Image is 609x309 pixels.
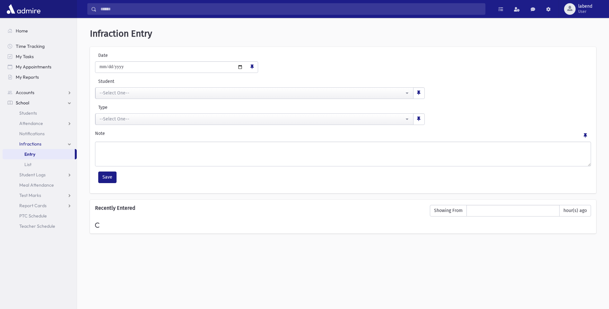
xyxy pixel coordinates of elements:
img: AdmirePro [5,3,42,15]
span: My Tasks [16,54,34,59]
a: Meal Attendance [3,180,77,190]
a: My Reports [3,72,77,82]
button: Save [98,172,117,183]
a: School [3,98,77,108]
input: Search [97,3,485,15]
span: hour(s) ago [559,205,591,216]
a: My Tasks [3,51,77,62]
span: labend [578,4,592,9]
span: Students [19,110,37,116]
span: Infraction Entry [90,28,152,39]
a: Accounts [3,87,77,98]
button: --Select One-- [95,87,413,99]
span: User [578,9,592,14]
a: PTC Schedule [3,211,77,221]
span: Time Tracking [16,43,45,49]
span: Notifications [19,131,45,137]
span: PTC Schedule [19,213,47,219]
span: Report Cards [19,203,47,208]
label: Type [95,104,260,111]
span: School [16,100,29,106]
span: Infractions [19,141,41,147]
a: Home [3,26,77,36]
span: My Appointments [16,64,51,70]
div: --Select One-- [100,116,404,122]
span: Test Marks [19,192,41,198]
span: Student Logs [19,172,46,178]
span: Entry [24,151,35,157]
span: Home [16,28,28,34]
span: Meal Attendance [19,182,54,188]
span: Accounts [16,90,34,95]
span: List [24,162,31,167]
a: Attendance [3,118,77,128]
a: Time Tracking [3,41,77,51]
button: --Select One-- [95,113,413,125]
a: Teacher Schedule [3,221,77,231]
a: Test Marks [3,190,77,200]
span: My Reports [16,74,39,80]
label: Student [95,78,315,85]
span: Showing From [430,205,467,216]
a: Infractions [3,139,77,149]
label: Date [95,52,149,59]
a: Report Cards [3,200,77,211]
label: Note [95,130,105,139]
a: List [3,159,77,170]
span: Teacher Schedule [19,223,55,229]
a: Student Logs [3,170,77,180]
a: Notifications [3,128,77,139]
div: --Select One-- [100,90,404,96]
a: Students [3,108,77,118]
h6: Recently Entered [95,205,423,211]
a: Entry [3,149,75,159]
span: Attendance [19,120,43,126]
a: My Appointments [3,62,77,72]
